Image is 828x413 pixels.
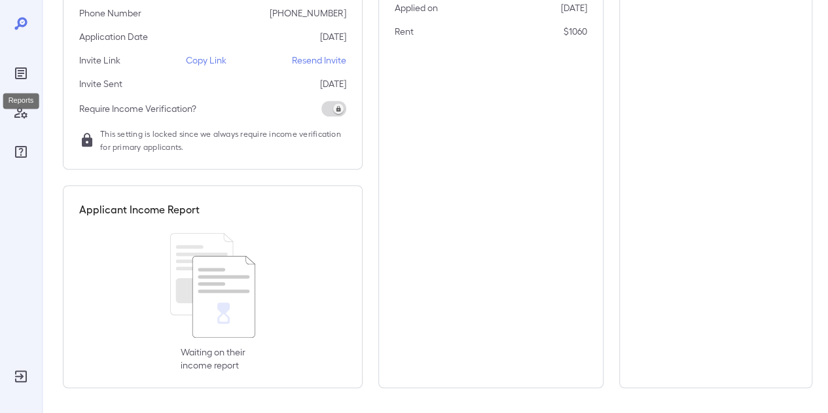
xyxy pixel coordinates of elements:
p: Phone Number [79,7,141,20]
p: Application Date [79,30,148,43]
p: [PHONE_NUMBER] [270,7,346,20]
div: Log Out [10,366,31,387]
span: This setting is locked since we always require income verification for primary applicants. [100,127,346,153]
div: FAQ [10,141,31,162]
div: Reports [10,63,31,84]
p: Waiting on their income report [181,346,245,372]
h5: Applicant Income Report [79,202,200,217]
p: Invite Link [79,54,120,67]
p: Rent [395,25,414,38]
p: [DATE] [320,30,346,43]
p: Require Income Verification? [79,102,196,115]
p: [DATE] [561,1,587,14]
p: Invite Sent [79,77,122,90]
p: [DATE] [320,77,346,90]
div: Manage Users [10,102,31,123]
p: Resend Invite [292,54,346,67]
p: $1060 [564,25,587,38]
p: Applied on [395,1,438,14]
div: Reports [3,93,39,109]
p: Copy Link [186,54,226,67]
